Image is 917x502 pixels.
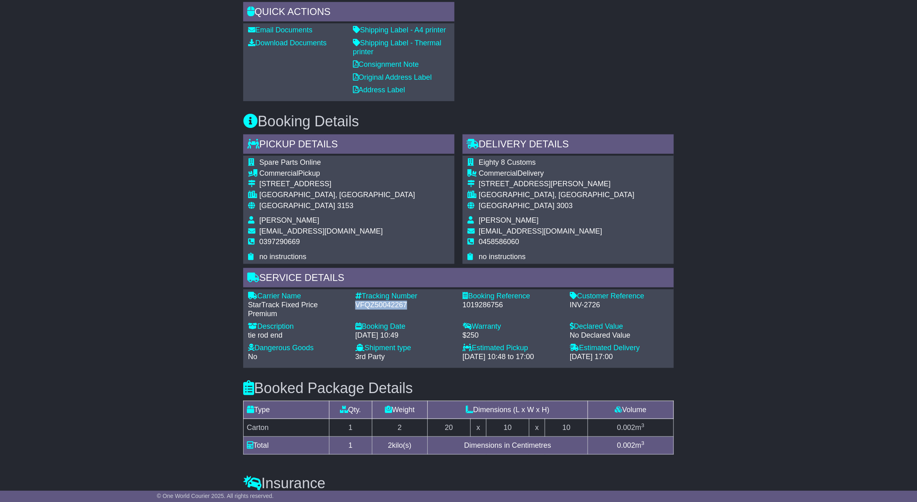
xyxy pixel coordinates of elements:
td: Dimensions in Centimetres [427,437,588,455]
span: [EMAIL_ADDRESS][DOMAIN_NAME] [479,227,602,235]
td: Total [244,437,329,455]
div: Carrier Name [248,292,347,301]
h3: Booking Details [243,113,674,130]
span: Spare Parts Online [259,158,321,166]
sup: 3 [641,422,645,428]
div: Warranty [463,322,562,331]
h3: Insurance [243,475,674,491]
sup: 3 [641,440,645,446]
a: Email Documents [248,26,312,34]
div: [GEOGRAPHIC_DATA], [GEOGRAPHIC_DATA] [479,191,635,200]
td: Weight [372,401,427,419]
div: Dangerous Goods [248,344,347,353]
a: Download Documents [248,39,327,47]
div: Shipment type [355,344,454,353]
div: INV-2726 [570,301,669,310]
span: No [248,353,257,361]
div: Pickup [259,169,415,178]
td: m [588,437,674,455]
div: Service Details [243,268,674,290]
td: x [470,419,486,437]
div: Tracking Number [355,292,454,301]
h3: Booked Package Details [243,380,674,396]
div: [GEOGRAPHIC_DATA], [GEOGRAPHIC_DATA] [259,191,415,200]
div: [STREET_ADDRESS] [259,180,415,189]
td: 2 [372,419,427,437]
div: Description [248,322,347,331]
div: Quick Actions [243,2,454,24]
span: © One World Courier 2025. All rights reserved. [157,493,274,499]
div: 1019286756 [463,301,562,310]
div: Pickup Details [243,134,454,156]
td: 1 [329,437,372,455]
span: Commercial [479,169,518,177]
td: Type [244,401,329,419]
div: Estimated Pickup [463,344,562,353]
td: m [588,419,674,437]
td: kilo(s) [372,437,427,455]
div: $250 [463,331,562,340]
a: Shipping Label - Thermal printer [353,39,442,56]
a: Address Label [353,86,405,94]
div: Delivery [479,169,635,178]
td: x [529,419,545,437]
span: [GEOGRAPHIC_DATA] [479,202,554,210]
td: 10 [545,419,588,437]
span: [PERSON_NAME] [259,216,319,224]
div: [STREET_ADDRESS][PERSON_NAME] [479,180,635,189]
div: Estimated Delivery [570,344,669,353]
div: tie rod end [248,331,347,340]
div: Customer Reference [570,292,669,301]
div: Booking Date [355,322,454,331]
span: [EMAIL_ADDRESS][DOMAIN_NAME] [259,227,383,235]
span: [PERSON_NAME] [479,216,539,224]
td: Carton [244,419,329,437]
span: [GEOGRAPHIC_DATA] [259,202,335,210]
div: VFQZ50042267 [355,301,454,310]
div: Delivery Details [463,134,674,156]
span: Commercial [259,169,298,177]
span: 0397290669 [259,238,300,246]
div: [DATE] 17:00 [570,353,669,362]
div: StarTrack Fixed Price Premium [248,301,347,318]
td: 10 [486,419,529,437]
div: [DATE] 10:48 to 17:00 [463,353,562,362]
a: Shipping Label - A4 printer [353,26,446,34]
div: [DATE] 10:49 [355,331,454,340]
span: Eighty 8 Customs [479,158,536,166]
span: 3003 [556,202,573,210]
span: no instructions [479,253,526,261]
a: Original Address Label [353,73,432,81]
span: no instructions [259,253,306,261]
td: 20 [427,419,470,437]
div: No Declared Value [570,331,669,340]
span: 2 [388,441,392,449]
span: 0458586060 [479,238,519,246]
a: Consignment Note [353,60,419,68]
td: Dimensions (L x W x H) [427,401,588,419]
span: 3rd Party [355,353,385,361]
td: 1 [329,419,372,437]
div: Declared Value [570,322,669,331]
td: Qty. [329,401,372,419]
td: Volume [588,401,674,419]
span: 0.002 [617,423,635,432]
span: 0.002 [617,441,635,449]
div: Booking Reference [463,292,562,301]
span: 3153 [337,202,353,210]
